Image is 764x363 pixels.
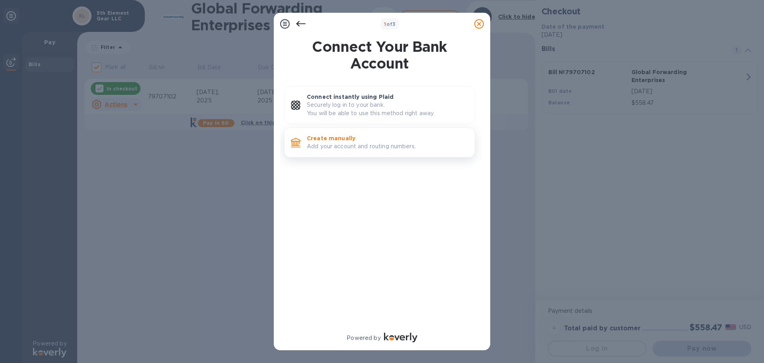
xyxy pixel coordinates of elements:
[384,21,386,27] span: 1
[307,142,468,151] p: Add your account and routing numbers.
[307,93,468,101] p: Connect instantly using Plaid
[281,38,478,72] h1: Connect Your Bank Account
[384,333,417,342] img: Logo
[384,21,396,27] b: of 3
[347,334,380,342] p: Powered by
[307,101,468,118] p: Securely log in to your bank. You will be able to use this method right away.
[307,134,468,142] p: Create manually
